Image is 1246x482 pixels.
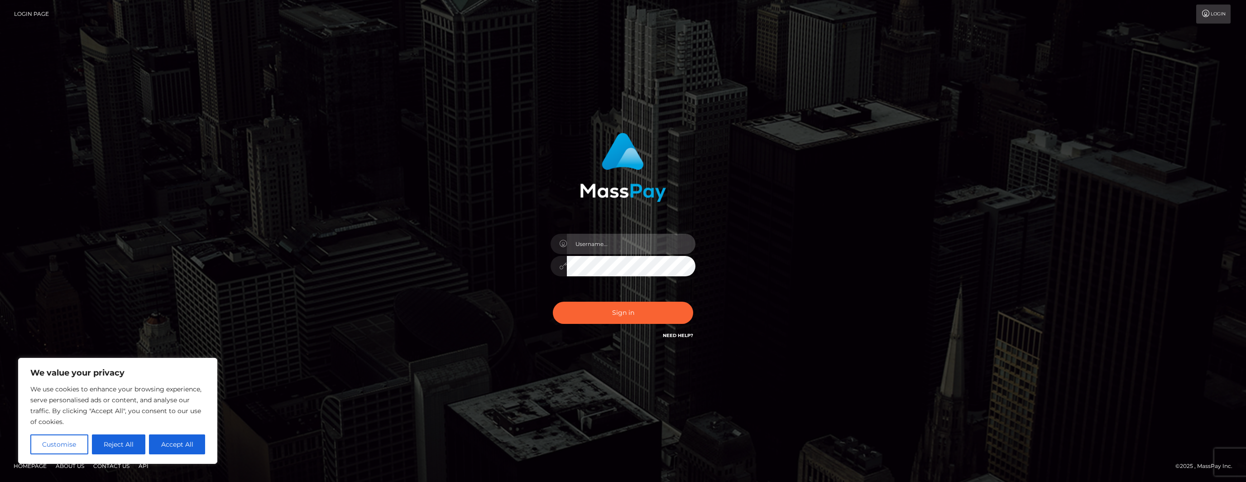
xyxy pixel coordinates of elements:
[30,367,205,378] p: We value your privacy
[52,459,88,473] a: About Us
[30,434,88,454] button: Customise
[10,459,50,473] a: Homepage
[1196,5,1231,24] a: Login
[90,459,133,473] a: Contact Us
[14,5,49,24] a: Login Page
[30,384,205,427] p: We use cookies to enhance your browsing experience, serve personalised ads or content, and analys...
[92,434,146,454] button: Reject All
[135,459,152,473] a: API
[18,358,217,464] div: We value your privacy
[567,234,695,254] input: Username...
[1175,461,1239,471] div: © 2025 , MassPay Inc.
[553,302,693,324] button: Sign in
[663,333,693,338] a: Need Help?
[580,133,666,202] img: MassPay Login
[149,434,205,454] button: Accept All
